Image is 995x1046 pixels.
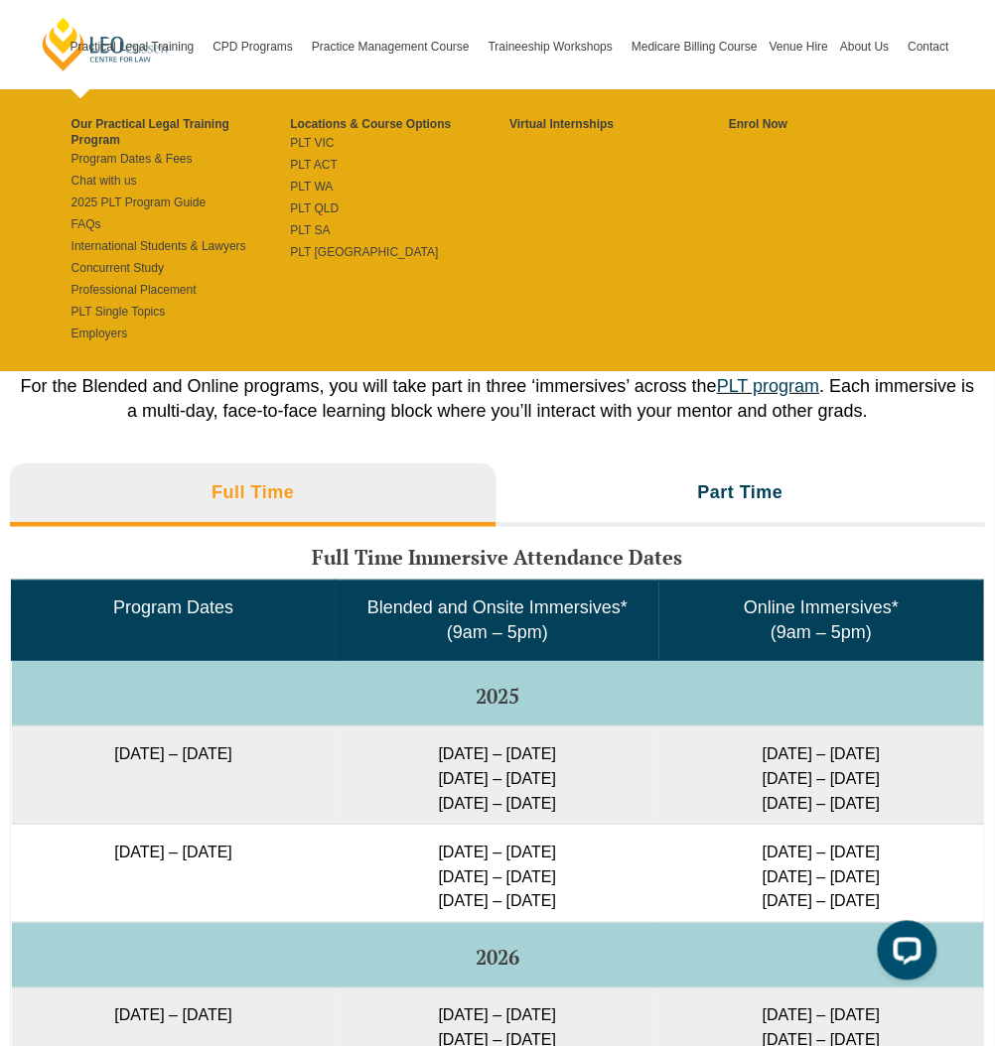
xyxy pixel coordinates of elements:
[71,326,291,341] a: Employers
[290,135,509,151] a: PLT VIC
[207,4,306,89] a: CPD Programs
[290,179,509,195] a: PLT WA
[113,597,233,617] span: Program Dates
[306,4,483,89] a: Practice Management Course
[367,597,628,642] span: Blended and Onsite Immersives* (9am – 5pm)
[717,376,819,396] a: PLT program
[336,825,659,923] td: [DATE] – [DATE] [DATE] – [DATE] [DATE] – [DATE]
[744,597,899,642] span: Online Immersives* (9am – 5pm)
[71,238,291,254] a: International Students & Lawyers
[20,686,976,708] h5: 2025
[729,116,948,132] a: Enrol Now
[834,4,902,89] a: About Us
[71,260,291,276] a: Concurrent Study
[336,726,659,825] td: [DATE] – [DATE] [DATE] – [DATE] [DATE] – [DATE]
[71,151,291,167] a: Program Dates & Fees
[290,116,509,132] a: Locations & Course Options
[20,374,975,424] p: For the Blended and Online programs, you will take part in three ‘immersives’ across the . Each i...
[20,948,976,970] h5: 2026
[626,4,764,89] a: Medicare Billing Course
[71,195,291,210] a: 2025 PLT Program Guide
[71,116,291,148] a: Our Practical Legal Training Program
[40,16,172,72] a: [PERSON_NAME] Centre for Law
[483,4,626,89] a: Traineeship Workshops
[903,4,955,89] a: Contact
[290,222,509,238] a: PLT SA
[71,282,291,298] a: Professional Placement
[10,547,985,569] h3: Full Time Immersive Attendance Dates
[698,481,783,504] h3: Part Time
[12,726,336,825] td: [DATE] – [DATE]
[212,481,294,504] h3: Full Time
[71,216,291,232] a: FAQs
[764,4,834,89] a: Venue Hire
[71,304,291,320] a: PLT Single Topics
[12,825,336,923] td: [DATE] – [DATE]
[290,244,509,260] a: PLT [GEOGRAPHIC_DATA]
[290,157,509,173] a: PLT ACT
[290,200,509,216] a: PLT QLD
[71,173,291,189] a: Chat with us
[862,913,945,996] iframe: LiveChat chat widget
[509,116,729,132] a: Virtual Internships
[65,4,208,89] a: Practical Legal Training
[659,825,983,923] td: [DATE] – [DATE] [DATE] – [DATE] [DATE] – [DATE]
[659,726,983,825] td: [DATE] – [DATE] [DATE] – [DATE] [DATE] – [DATE]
